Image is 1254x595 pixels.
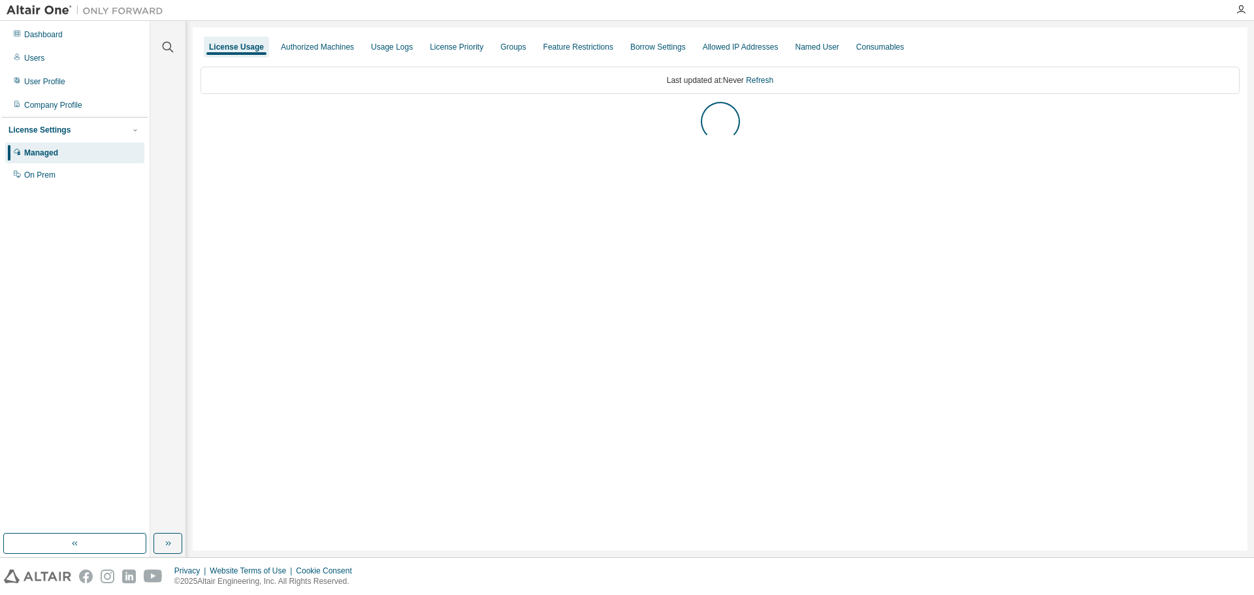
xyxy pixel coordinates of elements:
[174,566,210,576] div: Privacy
[24,53,44,63] div: Users
[281,42,354,52] div: Authorized Machines
[79,570,93,583] img: facebook.svg
[24,76,65,87] div: User Profile
[4,570,71,583] img: altair_logo.svg
[174,576,360,587] p: © 2025 Altair Engineering, Inc. All Rights Reserved.
[24,170,56,180] div: On Prem
[856,42,904,52] div: Consumables
[703,42,779,52] div: Allowed IP Addresses
[500,42,526,52] div: Groups
[210,566,296,576] div: Website Terms of Use
[24,100,82,110] div: Company Profile
[371,42,413,52] div: Usage Logs
[122,570,136,583] img: linkedin.svg
[7,4,170,17] img: Altair One
[746,76,773,85] a: Refresh
[296,566,359,576] div: Cookie Consent
[630,42,686,52] div: Borrow Settings
[101,570,114,583] img: instagram.svg
[201,67,1240,94] div: Last updated at: Never
[543,42,613,52] div: Feature Restrictions
[24,148,58,158] div: Managed
[209,42,264,52] div: License Usage
[24,29,63,40] div: Dashboard
[8,125,71,135] div: License Settings
[430,42,483,52] div: License Priority
[795,42,839,52] div: Named User
[144,570,163,583] img: youtube.svg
